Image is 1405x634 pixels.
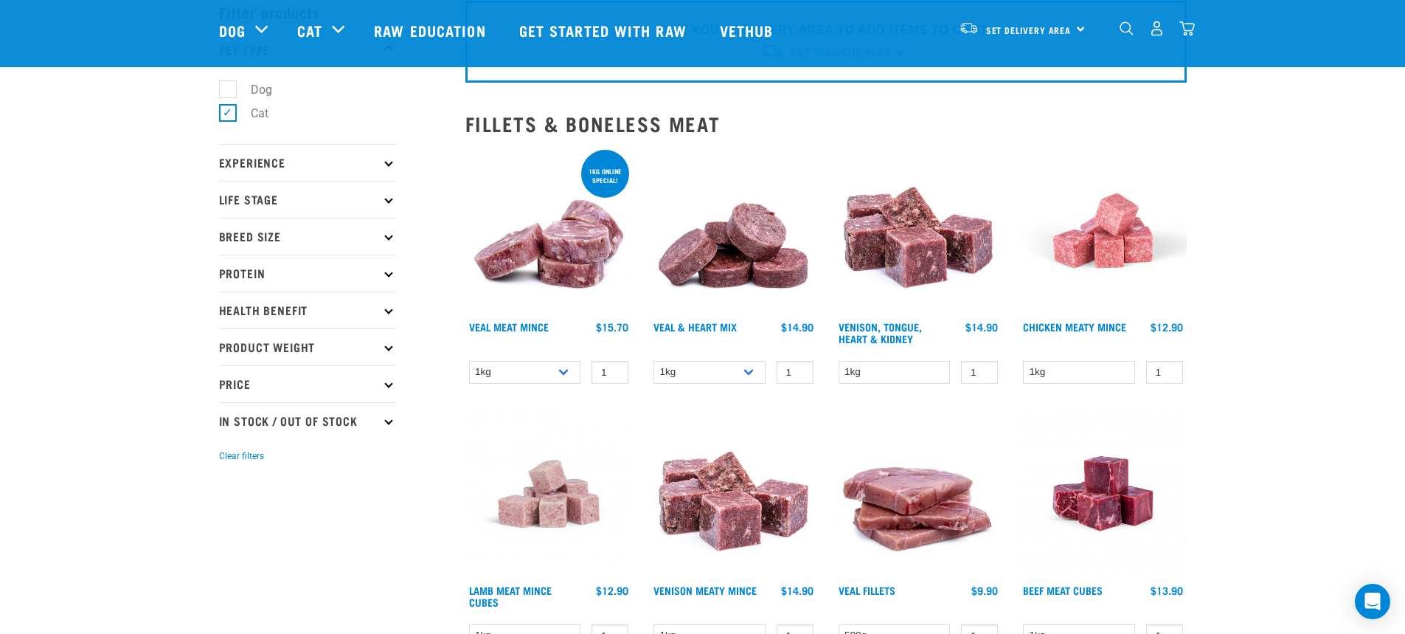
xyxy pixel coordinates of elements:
div: $14.90 [965,321,998,333]
div: Open Intercom Messenger [1355,584,1390,619]
img: van-moving.png [959,21,979,35]
label: Dog [227,80,278,99]
a: Get started with Raw [504,1,705,60]
a: Vethub [705,1,792,60]
div: $14.90 [781,321,813,333]
div: 1kg online special! [581,160,629,191]
a: Veal & Heart Mix [653,324,737,329]
button: Clear filters [219,449,264,463]
img: home-icon@2x.png [1179,21,1195,36]
img: Pile Of Cubed Venison Tongue Mix For Pets [835,147,1002,314]
div: $14.90 [781,585,813,596]
input: 1 [592,361,628,384]
img: Chicken Meaty Mince [1019,147,1187,314]
p: Experience [219,144,396,181]
div: $9.90 [971,585,998,596]
p: Life Stage [219,181,396,218]
label: Cat [227,104,274,123]
input: 1 [961,361,998,384]
a: Beef Meat Cubes [1023,588,1103,593]
input: 1 [1146,361,1183,384]
a: Venison, Tongue, Heart & Kidney [839,324,922,341]
a: Raw Education [359,1,504,60]
a: Venison Meaty Mince [653,588,757,593]
img: 1152 Veal Heart Medallions 01 [650,147,817,314]
a: Chicken Meaty Mince [1023,324,1126,329]
img: Lamb Meat Mince [465,410,633,578]
img: Stack Of Raw Veal Fillets [835,410,1002,578]
a: Veal Fillets [839,588,895,593]
div: $12.90 [596,585,628,596]
p: Product Weight [219,328,396,365]
a: Veal Meat Mince [469,324,549,329]
a: Lamb Meat Mince Cubes [469,588,552,604]
img: Beef Meat Cubes 1669 [1019,410,1187,578]
img: home-icon-1@2x.png [1120,21,1134,35]
p: Breed Size [219,218,396,255]
a: Cat [297,19,322,41]
div: $13.90 [1151,585,1183,596]
div: $15.70 [596,321,628,333]
p: Protein [219,255,396,292]
img: 1117 Venison Meat Mince 01 [650,410,817,578]
img: user.png [1149,21,1165,36]
a: Dog [219,19,246,41]
p: Health Benefit [219,292,396,328]
input: 1 [777,361,813,384]
div: $12.90 [1151,321,1183,333]
p: In Stock / Out Of Stock [219,402,396,439]
span: Set Delivery Area [986,27,1072,32]
h2: Fillets & Boneless Meat [465,112,1187,135]
p: Price [219,365,396,402]
img: 1160 Veal Meat Mince Medallions 01 [465,147,633,314]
